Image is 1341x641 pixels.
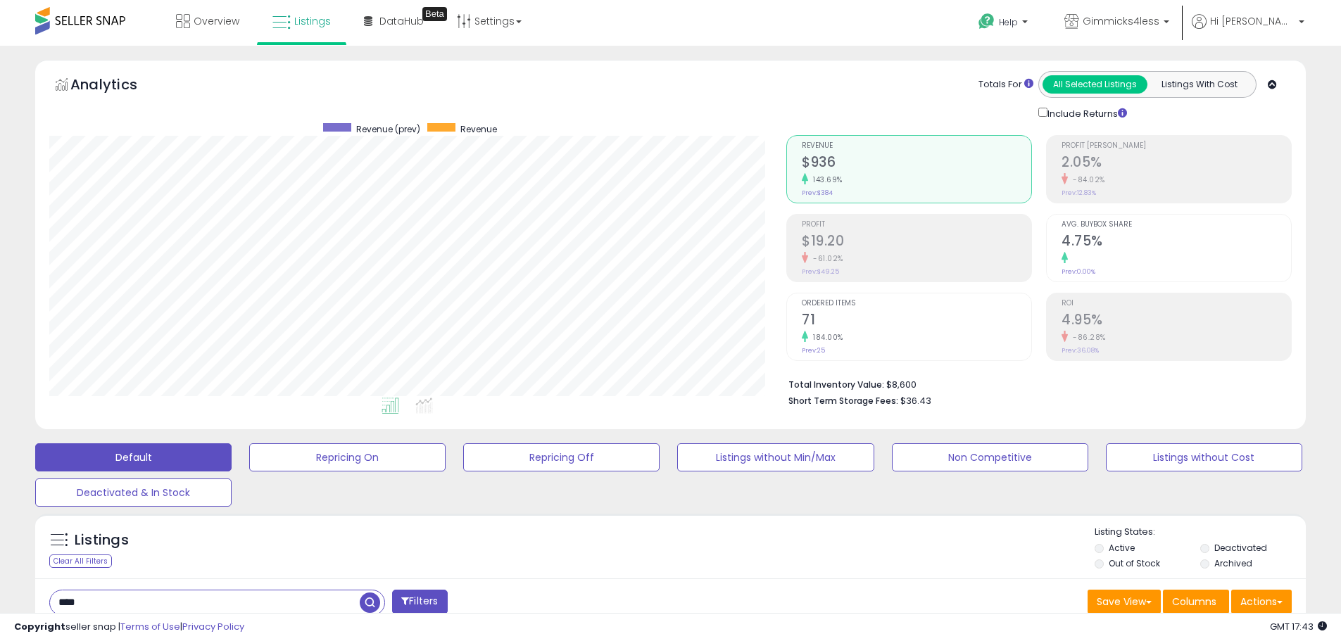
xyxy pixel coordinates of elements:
[978,13,995,30] i: Get Help
[808,253,843,264] small: -61.02%
[808,332,843,343] small: 184.00%
[978,78,1033,91] div: Totals For
[1062,142,1291,150] span: Profit [PERSON_NAME]
[1231,590,1292,614] button: Actions
[1163,590,1229,614] button: Columns
[1062,221,1291,229] span: Avg. Buybox Share
[802,300,1031,307] span: Ordered Items
[1083,14,1159,28] span: Gimmicks4less
[1062,267,1095,276] small: Prev: 0.00%
[1068,174,1105,185] small: -84.02%
[1062,300,1291,307] span: ROI
[788,395,898,407] b: Short Term Storage Fees:
[788,375,1281,392] li: $8,600
[1192,14,1304,46] a: Hi [PERSON_NAME]
[802,233,1031,252] h2: $19.20
[808,174,843,185] small: 143.69%
[294,14,331,28] span: Listings
[392,590,447,614] button: Filters
[1214,542,1267,554] label: Deactivated
[802,221,1031,229] span: Profit
[14,621,244,634] div: seller snap | |
[120,620,180,633] a: Terms of Use
[1214,557,1252,569] label: Archived
[802,142,1031,150] span: Revenue
[1088,590,1161,614] button: Save View
[1062,233,1291,252] h2: 4.75%
[35,478,232,507] button: Deactivated & In Stock
[788,379,884,391] b: Total Inventory Value:
[802,267,839,276] small: Prev: $49.25
[802,346,825,355] small: Prev: 25
[1109,542,1135,554] label: Active
[1210,14,1295,28] span: Hi [PERSON_NAME]
[460,123,497,135] span: Revenue
[802,312,1031,331] h2: 71
[49,554,112,568] div: Clear All Filters
[900,394,931,407] span: $36.43
[1106,443,1302,471] button: Listings without Cost
[1062,312,1291,331] h2: 4.95%
[967,2,1042,46] a: Help
[14,620,65,633] strong: Copyright
[1109,557,1160,569] label: Out of Stock
[463,443,660,471] button: Repricing Off
[35,443,232,471] button: Default
[1172,595,1216,609] span: Columns
[1062,346,1099,355] small: Prev: 36.08%
[802,154,1031,173] h2: $936
[1147,75,1252,94] button: Listings With Cost
[1062,189,1096,197] small: Prev: 12.83%
[249,443,446,471] button: Repricing On
[75,531,129,550] h5: Listings
[379,14,424,28] span: DataHub
[1043,75,1147,94] button: All Selected Listings
[70,75,165,98] h5: Analytics
[1095,526,1306,539] p: Listing States:
[356,123,420,135] span: Revenue (prev)
[999,16,1018,28] span: Help
[1270,620,1327,633] span: 2025-08-12 17:43 GMT
[182,620,244,633] a: Privacy Policy
[802,189,833,197] small: Prev: $384
[422,7,447,21] div: Tooltip anchor
[1028,105,1144,121] div: Include Returns
[677,443,874,471] button: Listings without Min/Max
[1068,332,1106,343] small: -86.28%
[1062,154,1291,173] h2: 2.05%
[194,14,239,28] span: Overview
[892,443,1088,471] button: Non Competitive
